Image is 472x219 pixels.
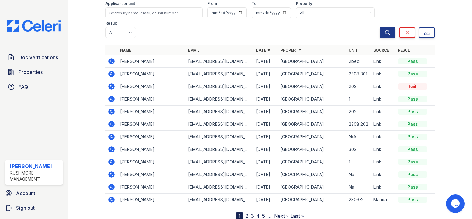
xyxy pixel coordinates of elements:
[254,106,278,118] td: [DATE]
[278,181,346,194] td: [GEOGRAPHIC_DATA]
[278,68,346,80] td: [GEOGRAPHIC_DATA]
[278,143,346,156] td: [GEOGRAPHIC_DATA]
[5,51,63,63] a: Doc Verifications
[278,118,346,131] td: [GEOGRAPHIC_DATA]
[256,213,260,219] a: 4
[371,194,395,206] td: Manual
[398,184,427,190] div: Pass
[118,106,186,118] td: [PERSON_NAME]
[186,143,254,156] td: [EMAIL_ADDRESS][DOMAIN_NAME]
[254,118,278,131] td: [DATE]
[186,118,254,131] td: [EMAIL_ADDRESS][DOMAIN_NAME]
[118,68,186,80] td: [PERSON_NAME]
[186,181,254,194] td: [EMAIL_ADDRESS][DOMAIN_NAME]
[207,1,217,6] label: From
[278,80,346,93] td: [GEOGRAPHIC_DATA]
[118,55,186,68] td: [PERSON_NAME]
[256,48,271,52] a: Date ▼
[278,168,346,181] td: [GEOGRAPHIC_DATA]
[346,118,371,131] td: 2308 202
[290,213,304,219] a: Last »
[254,93,278,106] td: [DATE]
[398,83,427,90] div: Fail
[188,48,199,52] a: Email
[262,213,265,219] a: 5
[254,143,278,156] td: [DATE]
[371,80,395,93] td: Link
[371,168,395,181] td: Link
[2,187,65,199] a: Account
[118,194,186,206] td: [PERSON_NAME]
[105,1,135,6] label: Applicant or unit
[118,80,186,93] td: [PERSON_NAME]
[254,168,278,181] td: [DATE]
[254,156,278,168] td: [DATE]
[274,213,288,219] a: Next ›
[371,131,395,143] td: Link
[118,181,186,194] td: [PERSON_NAME]
[186,156,254,168] td: [EMAIL_ADDRESS][DOMAIN_NAME]
[2,202,65,214] button: Sign out
[5,81,63,93] a: FAQ
[398,159,427,165] div: Pass
[186,68,254,80] td: [EMAIL_ADDRESS][DOMAIN_NAME]
[398,134,427,140] div: Pass
[371,143,395,156] td: Link
[186,106,254,118] td: [EMAIL_ADDRESS][DOMAIN_NAME]
[278,194,346,206] td: [GEOGRAPHIC_DATA]
[398,109,427,115] div: Pass
[346,68,371,80] td: 2308 301
[446,194,466,213] iframe: chat widget
[10,170,61,182] div: Rushmore Management
[346,80,371,93] td: 202
[398,48,412,52] a: Result
[118,168,186,181] td: [PERSON_NAME]
[398,96,427,102] div: Pass
[105,21,117,26] label: Result
[346,156,371,168] td: 1
[254,181,278,194] td: [DATE]
[346,143,371,156] td: 302
[371,181,395,194] td: Link
[254,55,278,68] td: [DATE]
[118,143,186,156] td: [PERSON_NAME]
[346,106,371,118] td: 202
[278,156,346,168] td: [GEOGRAPHIC_DATA]
[246,213,248,219] a: 2
[105,7,203,18] input: Search by name, email, or unit number
[371,55,395,68] td: Link
[371,68,395,80] td: Link
[296,1,312,6] label: Property
[16,190,35,197] span: Account
[278,55,346,68] td: [GEOGRAPHIC_DATA]
[118,118,186,131] td: [PERSON_NAME]
[2,20,65,32] img: CE_Logo_Blue-a8612792a0a2168367f1c8372b55b34899dd931a85d93a1a3d3e32e68fde9ad4.png
[186,80,254,93] td: [EMAIL_ADDRESS][DOMAIN_NAME]
[346,168,371,181] td: Na
[278,131,346,143] td: [GEOGRAPHIC_DATA]
[346,194,371,206] td: 2306-204
[398,171,427,178] div: Pass
[120,48,131,52] a: Name
[118,131,186,143] td: [PERSON_NAME]
[5,66,63,78] a: Properties
[278,93,346,106] td: [GEOGRAPHIC_DATA]
[186,93,254,106] td: [EMAIL_ADDRESS][DOMAIN_NAME]
[281,48,301,52] a: Property
[371,93,395,106] td: Link
[10,163,61,170] div: [PERSON_NAME]
[346,131,371,143] td: N/A
[186,168,254,181] td: [EMAIL_ADDRESS][DOMAIN_NAME]
[254,194,278,206] td: [DATE]
[398,146,427,152] div: Pass
[398,71,427,77] div: Pass
[398,121,427,127] div: Pass
[186,55,254,68] td: [EMAIL_ADDRESS][DOMAIN_NAME]
[254,131,278,143] td: [DATE]
[278,106,346,118] td: [GEOGRAPHIC_DATA]
[18,68,43,76] span: Properties
[346,181,371,194] td: Na
[371,106,395,118] td: Link
[346,55,371,68] td: 2bed
[371,118,395,131] td: Link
